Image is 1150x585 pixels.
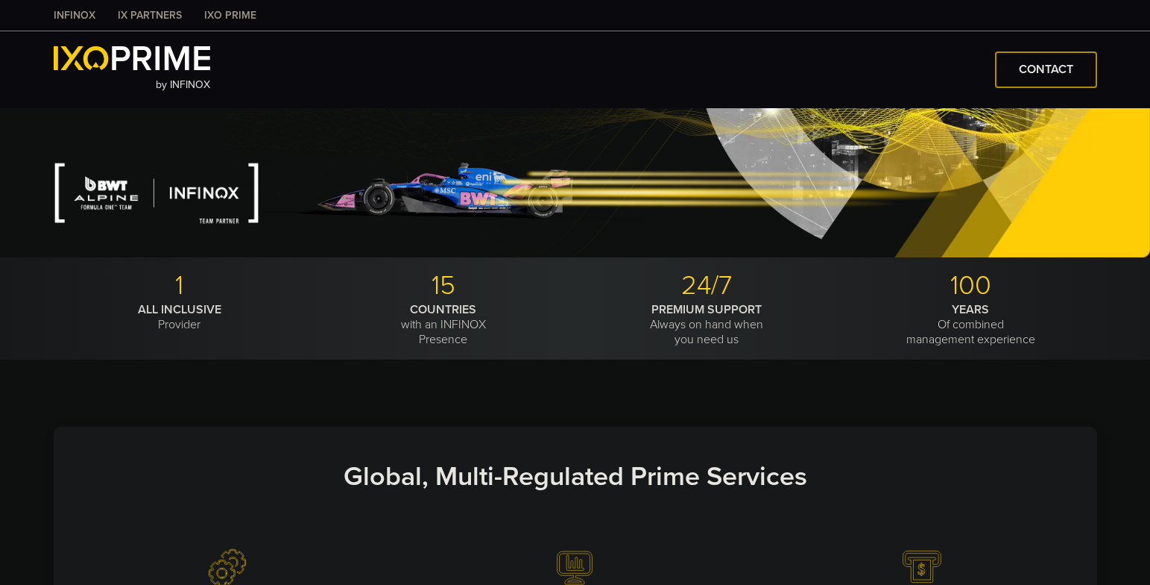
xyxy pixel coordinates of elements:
strong: Global, Multi-Regulated Prime Services [344,460,807,492]
a: INFINOX [42,7,107,23]
a: IXO PRIME [193,7,268,23]
p: 24/7 [581,269,833,302]
p: 1 [54,269,306,302]
strong: YEARS [952,302,989,317]
p: Always on hand when you need us [581,302,833,347]
strong: PREMIUM SUPPORT [651,302,762,317]
p: with an INFINOX Presence [317,302,569,347]
a: by INFINOX [54,46,211,93]
span: by INFINOX [156,78,210,91]
p: Of combined management experience [844,302,1097,347]
strong: ALL INCLUSIVE [138,302,221,317]
p: Provider [54,302,306,332]
strong: COUNTRIES [410,302,476,317]
p: 100 [844,269,1097,302]
p: 15 [317,269,569,302]
a: IX PARTNERS [107,7,193,23]
a: CONTACT [995,51,1097,88]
